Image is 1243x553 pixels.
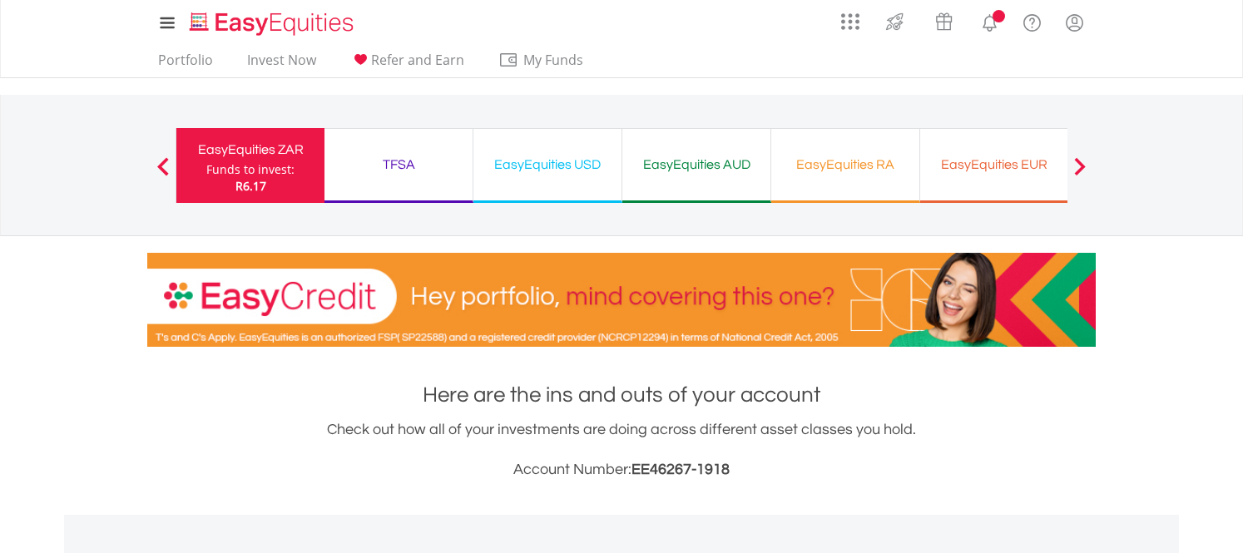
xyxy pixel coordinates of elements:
[1063,165,1097,182] button: Next
[1011,4,1053,37] a: FAQ's and Support
[151,52,220,77] a: Portfolio
[632,153,760,176] div: EasyEquities AUD
[344,52,471,77] a: Refer and Earn
[919,4,968,35] a: Vouchers
[206,161,295,178] div: Funds to invest:
[183,4,360,37] a: Home page
[841,12,859,31] img: grid-menu-icon.svg
[371,51,464,69] span: Refer and Earn
[235,178,266,194] span: R6.17
[186,138,314,161] div: EasyEquities ZAR
[186,10,360,37] img: EasyEquities_Logo.png
[483,153,612,176] div: EasyEquities USD
[631,462,730,477] span: EE46267-1918
[881,8,909,35] img: thrive-v2.svg
[830,4,870,31] a: AppsGrid
[498,49,607,71] span: My Funds
[146,165,180,182] button: Previous
[930,153,1058,176] div: EasyEquities EUR
[781,153,909,176] div: EasyEquities RA
[334,153,463,176] div: TFSA
[147,380,1096,410] h1: Here are the ins and outs of your account
[968,4,1011,37] a: Notifications
[1053,4,1096,41] a: My Profile
[147,458,1096,481] h3: Account Number:
[930,8,958,35] img: vouchers-v2.svg
[147,418,1096,481] div: Check out how all of your investments are doing across different asset classes you hold.
[147,253,1096,347] img: EasyCredit Promotion Banner
[240,52,323,77] a: Invest Now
